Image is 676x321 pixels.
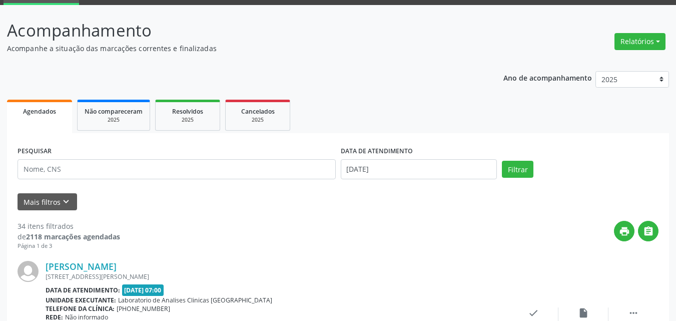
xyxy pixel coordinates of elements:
[233,116,283,124] div: 2025
[46,296,116,304] b: Unidade executante:
[18,242,120,250] div: Página 1 de 3
[122,284,164,296] span: [DATE] 07:00
[341,144,413,159] label: DATA DE ATENDIMENTO
[614,33,665,50] button: Relatórios
[46,304,115,313] b: Telefone da clínica:
[528,307,539,318] i: check
[502,161,533,178] button: Filtrar
[18,193,77,211] button: Mais filtroskeyboard_arrow_down
[46,272,508,281] div: [STREET_ADDRESS][PERSON_NAME]
[18,231,120,242] div: de
[172,107,203,116] span: Resolvidos
[619,226,630,237] i: print
[18,261,39,282] img: img
[26,232,120,241] strong: 2118 marcações agendadas
[18,221,120,231] div: 34 itens filtrados
[7,43,470,54] p: Acompanhe a situação das marcações correntes e finalizadas
[578,307,589,318] i: insert_drive_file
[7,18,470,43] p: Acompanhamento
[18,144,52,159] label: PESQUISAR
[61,196,72,207] i: keyboard_arrow_down
[117,304,170,313] span: [PHONE_NUMBER]
[46,261,117,272] a: [PERSON_NAME]
[614,221,634,241] button: print
[241,107,275,116] span: Cancelados
[638,221,658,241] button: 
[118,296,272,304] span: Laboratorio de Analises Clinicas [GEOGRAPHIC_DATA]
[643,226,654,237] i: 
[503,71,592,84] p: Ano de acompanhamento
[341,159,497,179] input: Selecione um intervalo
[628,307,639,318] i: 
[85,107,143,116] span: Não compareceram
[85,116,143,124] div: 2025
[23,107,56,116] span: Agendados
[46,286,120,294] b: Data de atendimento:
[163,116,213,124] div: 2025
[18,159,336,179] input: Nome, CNS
